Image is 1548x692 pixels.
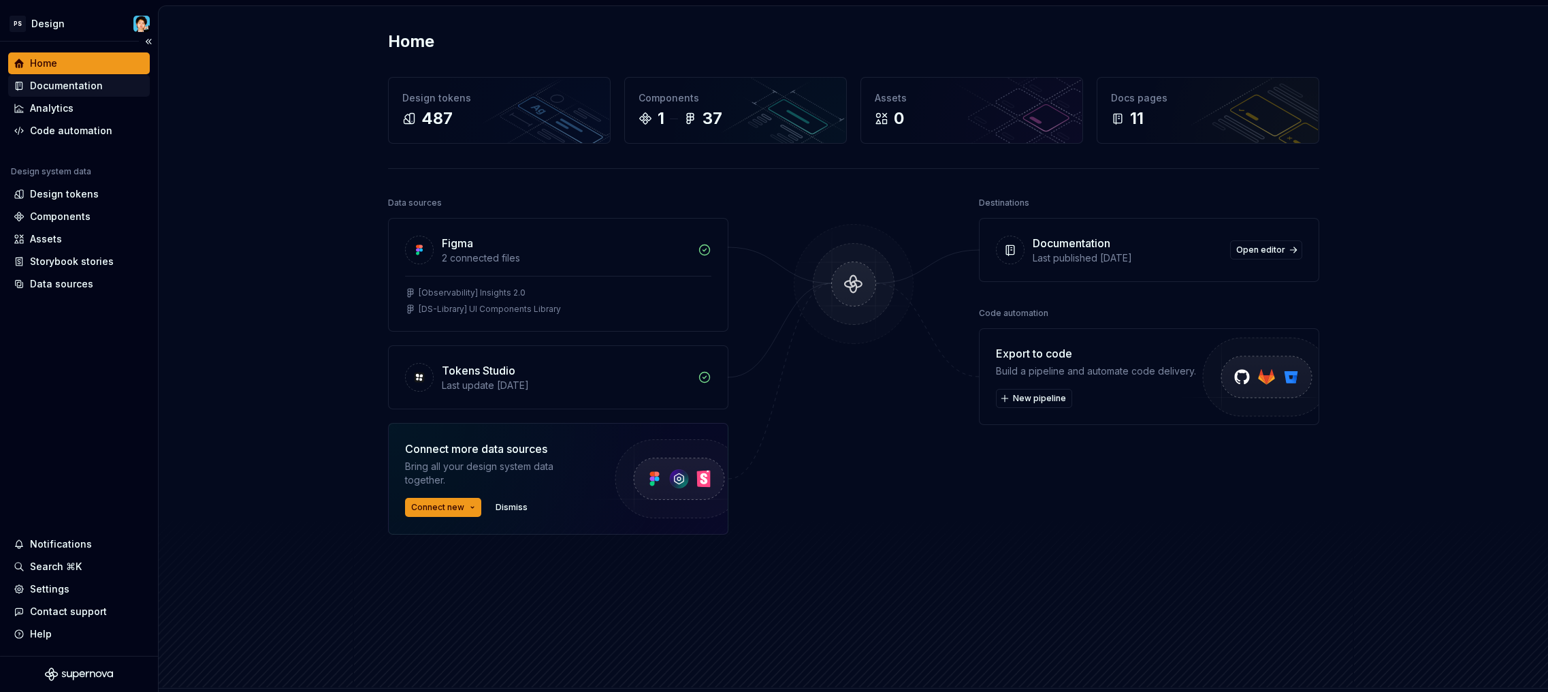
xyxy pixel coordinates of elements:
div: Design [31,17,65,31]
svg: Supernova Logo [45,667,113,681]
h2: Home [388,31,434,52]
div: Docs pages [1111,91,1305,105]
a: Docs pages11 [1097,77,1319,144]
button: Dismiss [489,498,534,517]
div: Assets [875,91,1069,105]
a: Open editor [1230,240,1302,259]
a: Settings [8,578,150,600]
button: Search ⌘K [8,556,150,578]
div: Search ⌘K [30,560,82,573]
div: 487 [421,108,453,129]
a: Components137 [624,77,847,144]
div: Code automation [30,124,112,138]
div: 1 [658,108,664,129]
div: Design tokens [402,91,596,105]
div: Build a pipeline and automate code delivery. [996,364,1196,378]
div: Design system data [11,166,91,177]
div: Components [30,210,91,223]
div: Analytics [30,101,74,115]
span: Dismiss [496,502,528,513]
div: Storybook stories [30,255,114,268]
div: Documentation [30,79,103,93]
div: Settings [30,582,69,596]
a: Data sources [8,273,150,295]
a: Storybook stories [8,251,150,272]
div: Last published [DATE] [1033,251,1222,265]
a: Design tokens [8,183,150,205]
div: PS [10,16,26,32]
img: Leo [133,16,150,32]
div: 37 [703,108,722,129]
div: Destinations [979,193,1029,213]
div: Tokens Studio [442,362,515,379]
div: [DS-Library] UI Components Library [419,304,561,315]
div: Assets [30,232,62,246]
div: Contact support [30,605,107,618]
div: Code automation [979,304,1048,323]
a: Components [8,206,150,227]
div: Data sources [30,277,93,291]
div: 0 [894,108,904,129]
button: Collapse sidebar [139,32,158,51]
span: Open editor [1236,245,1285,255]
a: Code automation [8,120,150,142]
a: Analytics [8,97,150,119]
a: Tokens StudioLast update [DATE] [388,345,728,409]
div: Notifications [30,537,92,551]
div: Home [30,57,57,70]
button: Contact support [8,601,150,623]
div: 11 [1130,108,1144,129]
button: Notifications [8,533,150,555]
div: Export to code [996,345,1196,362]
div: Connect more data sources [405,441,589,457]
div: Last update [DATE] [442,379,690,392]
button: PSDesignLeo [3,9,155,38]
button: New pipeline [996,389,1072,408]
div: [Observability] Insights 2.0 [419,287,526,298]
a: Assets [8,228,150,250]
a: Home [8,52,150,74]
div: Components [639,91,833,105]
span: New pipeline [1013,393,1066,404]
a: Design tokens487 [388,77,611,144]
div: Documentation [1033,235,1110,251]
div: 2 connected files [442,251,690,265]
a: Figma2 connected files[Observability] Insights 2.0[DS-Library] UI Components Library [388,218,728,332]
button: Connect new [405,498,481,517]
div: Design tokens [30,187,99,201]
div: Figma [442,235,473,251]
div: Help [30,627,52,641]
div: Data sources [388,193,442,213]
a: Documentation [8,75,150,97]
div: Bring all your design system data together. [405,460,589,487]
span: Connect new [411,502,464,513]
a: Assets0 [860,77,1083,144]
button: Help [8,623,150,645]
